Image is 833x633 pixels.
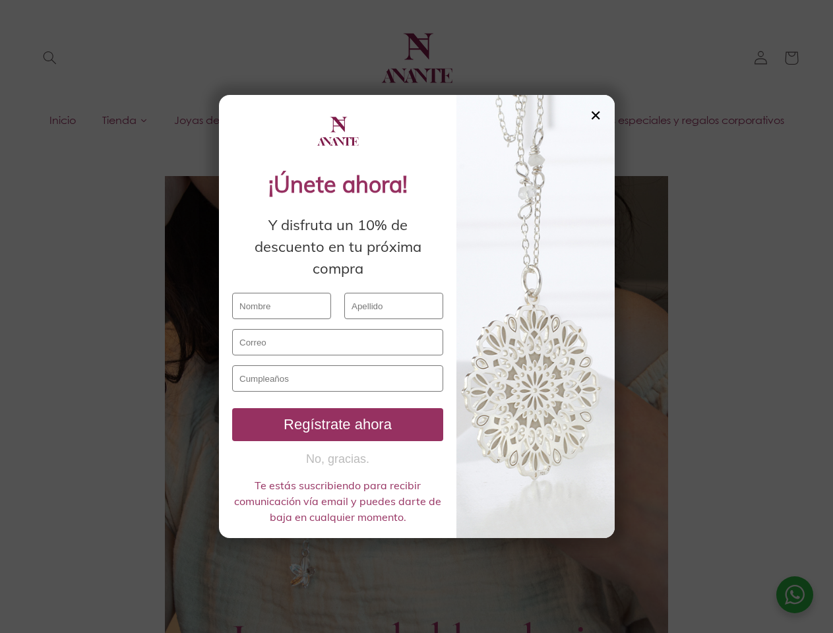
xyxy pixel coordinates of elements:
div: ✕ [590,108,602,123]
input: Correo [232,329,443,355]
div: Y disfruta un 10% de descuento en tu próxima compra [232,214,443,280]
div: Regístrate ahora [237,416,438,433]
input: Nombre [232,293,331,319]
div: Te estás suscribiendo para recibir comunicación vía email y puedes darte de baja en cualquier mom... [232,477,443,525]
img: logo [315,108,361,154]
div: ¡Únete ahora! [232,167,443,201]
input: Apellido [344,293,443,319]
button: Regístrate ahora [232,408,443,441]
input: Cumpleaños [232,365,443,392]
button: No, gracias. [232,451,443,467]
